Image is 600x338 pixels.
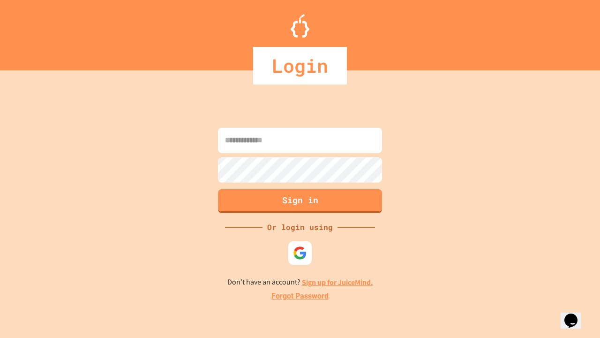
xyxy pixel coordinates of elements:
[253,47,347,84] div: Login
[218,189,382,213] button: Sign in
[227,277,373,288] p: Don't have an account?
[291,14,309,38] img: Logo.svg
[262,222,337,233] div: Or login using
[271,291,329,302] a: Forgot Password
[561,300,591,329] iframe: chat widget
[522,260,591,300] iframe: chat widget
[293,246,307,260] img: google-icon.svg
[302,277,373,287] a: Sign up for JuiceMind.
